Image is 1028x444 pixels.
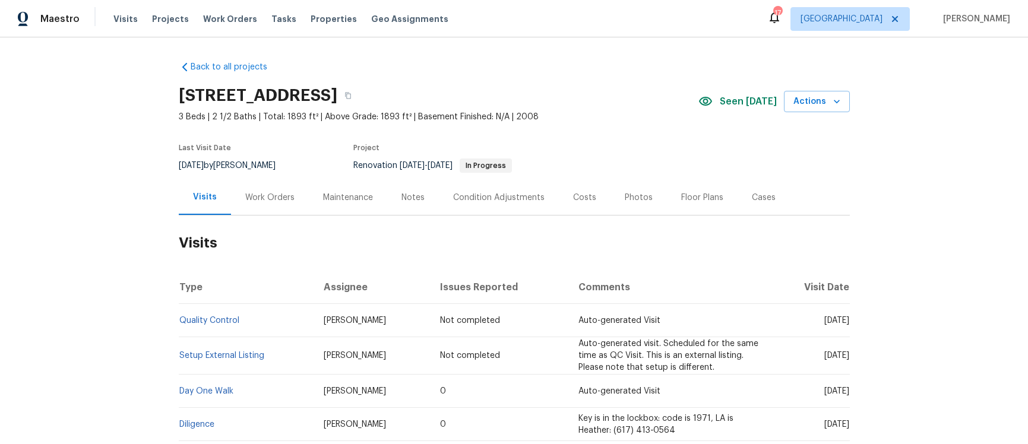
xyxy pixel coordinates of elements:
[337,85,359,106] button: Copy Address
[440,351,500,360] span: Not completed
[179,215,850,271] h2: Visits
[431,271,569,304] th: Issues Reported
[271,15,296,23] span: Tasks
[179,351,264,360] a: Setup External Listing
[324,316,386,325] span: [PERSON_NAME]
[428,161,453,170] span: [DATE]
[245,192,295,204] div: Work Orders
[938,13,1010,25] span: [PERSON_NAME]
[353,144,379,151] span: Project
[324,420,386,429] span: [PERSON_NAME]
[578,387,660,395] span: Auto-generated Visit
[400,161,425,170] span: [DATE]
[193,191,217,203] div: Visits
[770,271,849,304] th: Visit Date
[784,91,850,113] button: Actions
[440,420,446,429] span: 0
[323,192,373,204] div: Maintenance
[824,387,849,395] span: [DATE]
[801,13,883,25] span: [GEOGRAPHIC_DATA]
[314,271,431,304] th: Assignee
[824,420,849,429] span: [DATE]
[353,161,512,170] span: Renovation
[400,161,453,170] span: -
[824,316,849,325] span: [DATE]
[179,158,290,173] div: by [PERSON_NAME]
[440,387,446,395] span: 0
[179,420,214,429] a: Diligence
[40,13,80,25] span: Maestro
[578,316,660,325] span: Auto-generated Visit
[461,162,511,169] span: In Progress
[179,316,239,325] a: Quality Control
[152,13,189,25] span: Projects
[179,144,231,151] span: Last Visit Date
[625,192,653,204] div: Photos
[311,13,357,25] span: Properties
[179,271,315,304] th: Type
[578,340,758,372] span: Auto-generated visit. Scheduled for the same time as QC Visit. This is an external listing. Pleas...
[179,387,233,395] a: Day One Walk
[179,90,337,102] h2: [STREET_ADDRESS]
[179,111,698,123] span: 3 Beds | 2 1/2 Baths | Total: 1893 ft² | Above Grade: 1893 ft² | Basement Finished: N/A | 2008
[371,13,448,25] span: Geo Assignments
[773,7,782,19] div: 17
[720,96,777,107] span: Seen [DATE]
[401,192,425,204] div: Notes
[824,351,849,360] span: [DATE]
[453,192,545,204] div: Condition Adjustments
[681,192,723,204] div: Floor Plans
[179,61,293,73] a: Back to all projects
[569,271,770,304] th: Comments
[203,13,257,25] span: Work Orders
[578,414,733,435] span: Key is in the lockbox: code is 1971, LA is Heather: (617) 413‑0564
[573,192,596,204] div: Costs
[793,94,840,109] span: Actions
[752,192,776,204] div: Cases
[440,316,500,325] span: Not completed
[179,161,204,170] span: [DATE]
[324,351,386,360] span: [PERSON_NAME]
[324,387,386,395] span: [PERSON_NAME]
[113,13,138,25] span: Visits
